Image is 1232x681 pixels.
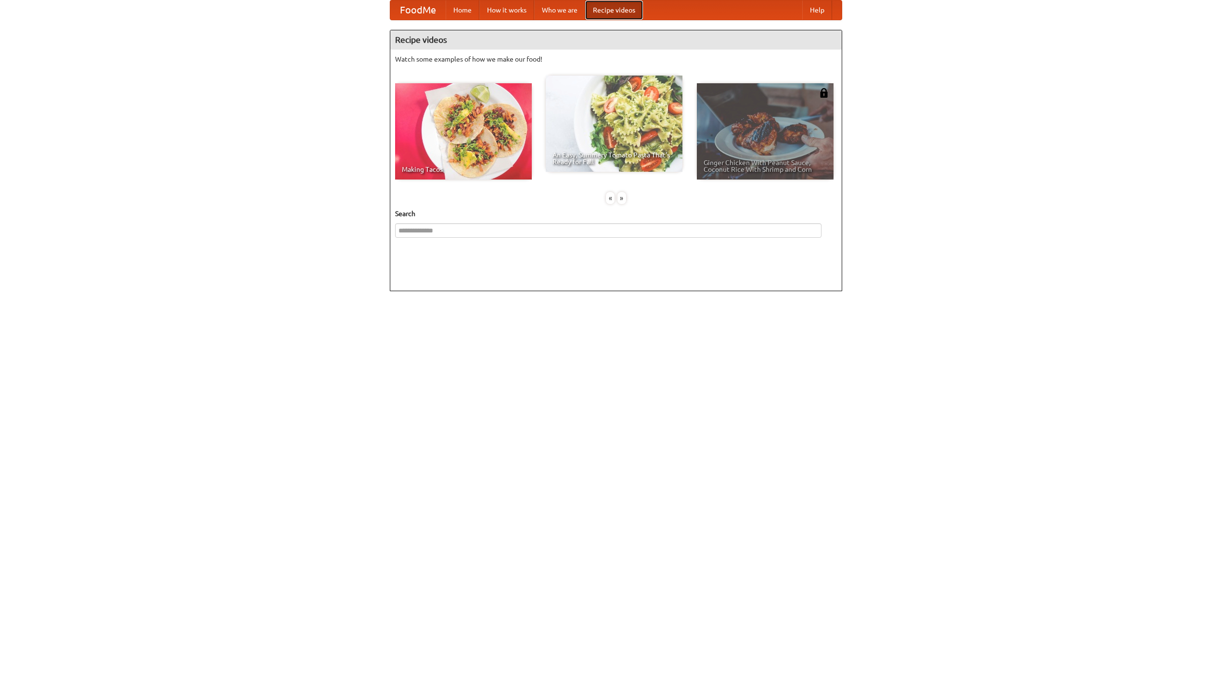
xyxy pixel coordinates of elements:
div: « [606,192,615,204]
div: » [617,192,626,204]
a: Home [446,0,479,20]
a: Help [802,0,832,20]
a: Who we are [534,0,585,20]
span: Making Tacos [402,166,525,173]
a: FoodMe [390,0,446,20]
p: Watch some examples of how we make our food! [395,54,837,64]
span: An Easy, Summery Tomato Pasta That's Ready for Fall [552,152,676,165]
h4: Recipe videos [390,30,842,50]
a: Making Tacos [395,83,532,180]
a: An Easy, Summery Tomato Pasta That's Ready for Fall [546,76,682,172]
h5: Search [395,209,837,218]
a: How it works [479,0,534,20]
a: Recipe videos [585,0,643,20]
img: 483408.png [819,88,829,98]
